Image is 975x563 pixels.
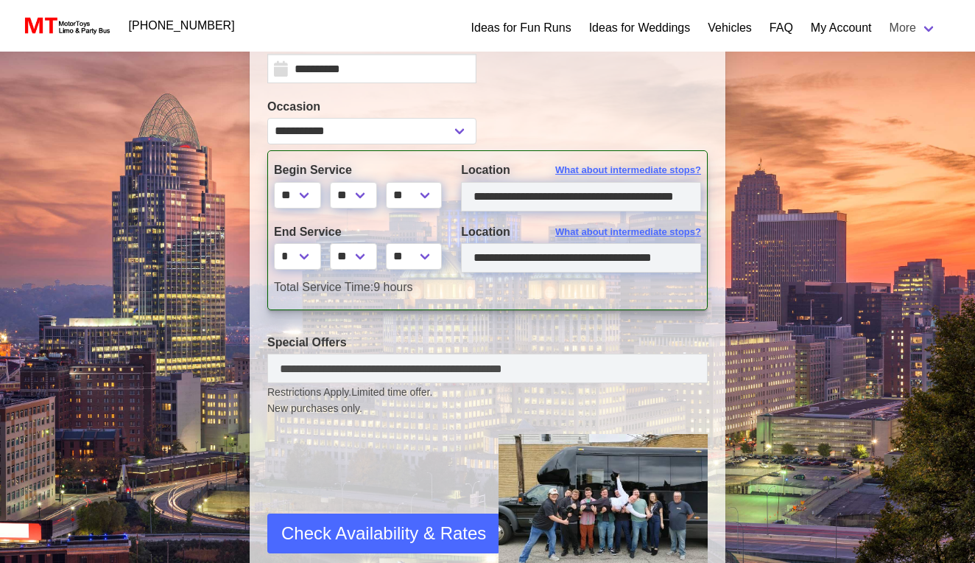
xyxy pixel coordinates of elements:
[274,281,373,293] span: Total Service Time:
[461,225,510,238] span: Location
[881,13,946,43] a: More
[281,520,486,547] span: Check Availability & Rates
[267,452,491,562] iframe: reCAPTCHA
[589,19,691,37] a: Ideas for Weddings
[555,163,701,178] span: What about intermediate stops?
[263,279,712,296] div: 9 hours
[267,334,708,352] label: Special Offers
[120,11,244,41] a: [PHONE_NUMBER]
[21,15,111,36] img: MotorToys Logo
[274,161,439,179] label: Begin Service
[471,19,571,37] a: Ideas for Fun Runs
[267,514,500,553] button: Check Availability & Rates
[351,385,432,400] span: Limited time offer.
[770,19,793,37] a: FAQ
[708,19,752,37] a: Vehicles
[461,164,510,176] span: Location
[267,98,476,116] label: Occasion
[267,386,708,416] small: Restrictions Apply.
[555,225,701,239] span: What about intermediate stops?
[274,223,439,241] label: End Service
[811,19,872,37] a: My Account
[267,401,708,416] span: New purchases only.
